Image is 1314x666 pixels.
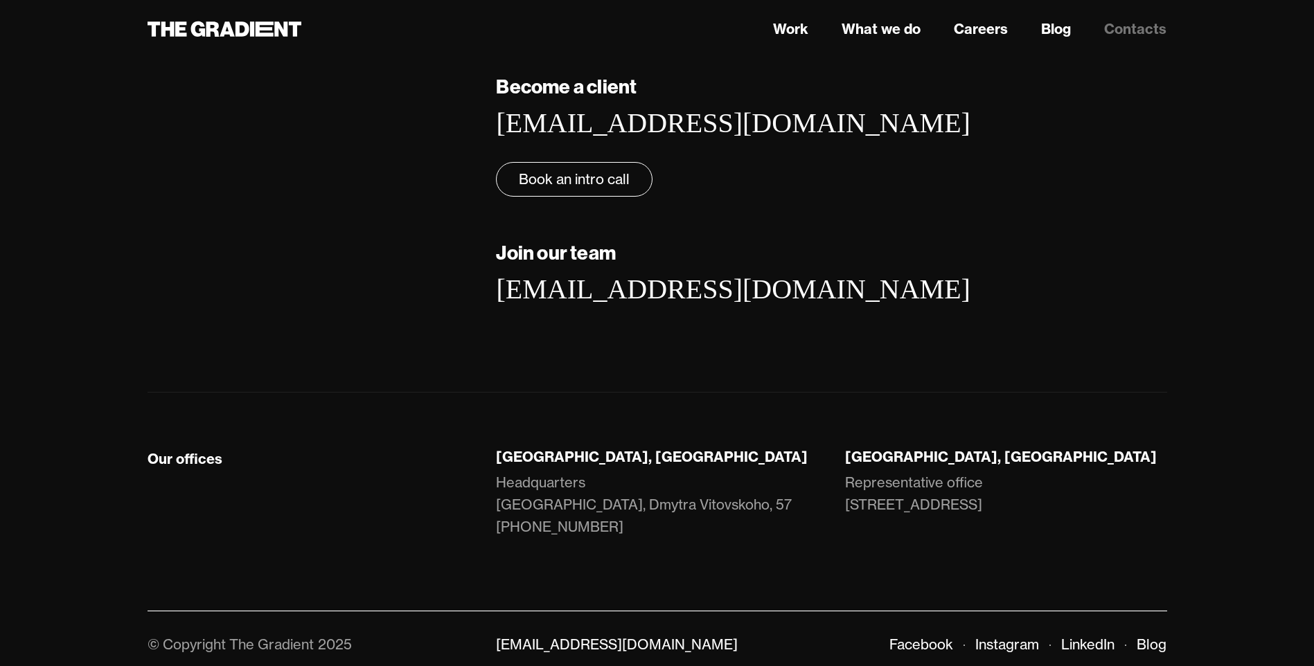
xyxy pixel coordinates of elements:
a: LinkedIn [1061,636,1115,653]
a: Work [773,19,808,39]
a: Careers [954,19,1008,39]
strong: Join our team [496,240,616,264]
a: Blog [1041,19,1071,39]
div: [GEOGRAPHIC_DATA], [GEOGRAPHIC_DATA] [496,448,817,466]
a: [EMAIL_ADDRESS][DOMAIN_NAME]‍ [496,107,970,138]
a: [PHONE_NUMBER] [496,516,623,538]
a: What we do [842,19,921,39]
a: [EMAIL_ADDRESS][DOMAIN_NAME] [496,636,738,653]
div: Our offices [148,450,222,468]
div: Headquarters [496,471,585,494]
a: Book an intro call [496,162,652,197]
a: Contacts [1104,19,1166,39]
a: [EMAIL_ADDRESS][DOMAIN_NAME] [496,273,970,305]
a: [GEOGRAPHIC_DATA], Dmytra Vitovskoho, 57 [496,494,817,516]
strong: [GEOGRAPHIC_DATA], [GEOGRAPHIC_DATA] [845,448,1157,465]
div: © Copyright The Gradient [148,636,314,653]
div: 2025 [318,636,352,653]
a: Blog [1137,636,1166,653]
strong: Become a client [496,74,637,98]
a: Facebook [889,636,953,653]
div: Representative office [845,471,983,494]
a: Instagram [975,636,1039,653]
a: [STREET_ADDRESS] [845,494,1166,516]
